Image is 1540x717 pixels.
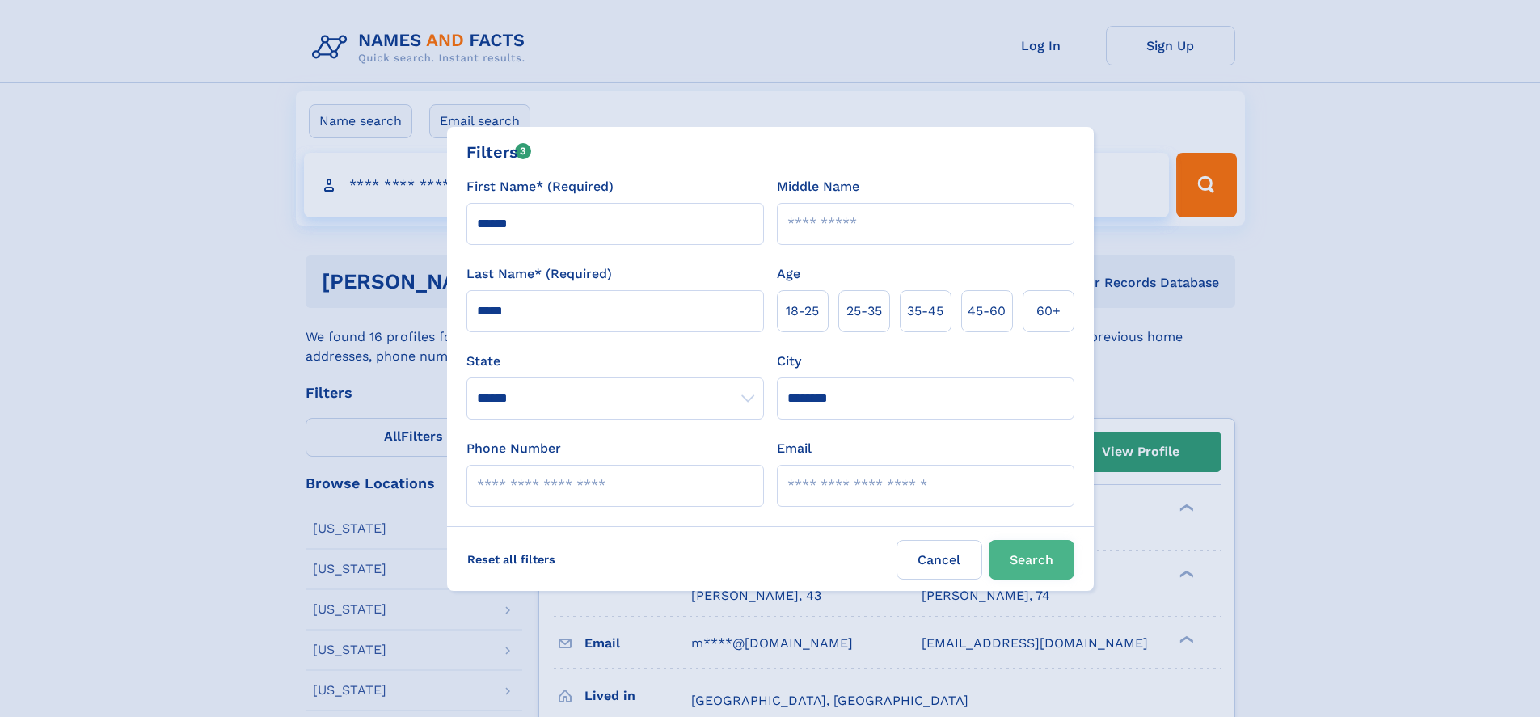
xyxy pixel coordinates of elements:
[466,352,764,371] label: State
[466,439,561,458] label: Phone Number
[786,302,819,321] span: 18‑25
[1036,302,1061,321] span: 60+
[907,302,943,321] span: 35‑45
[777,264,800,284] label: Age
[457,540,566,579] label: Reset all filters
[846,302,882,321] span: 25‑35
[989,540,1074,580] button: Search
[777,439,812,458] label: Email
[466,264,612,284] label: Last Name* (Required)
[777,177,859,196] label: Middle Name
[466,140,532,164] div: Filters
[777,352,801,371] label: City
[968,302,1006,321] span: 45‑60
[897,540,982,580] label: Cancel
[466,177,614,196] label: First Name* (Required)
